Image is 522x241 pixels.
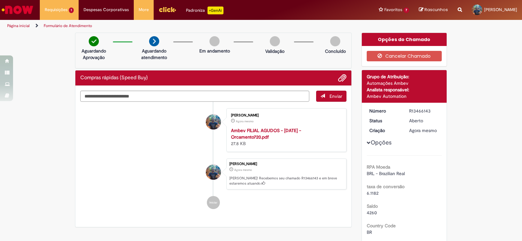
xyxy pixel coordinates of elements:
[1,3,34,16] img: ServiceNow
[316,91,346,102] button: Enviar
[236,119,253,123] time: 01/09/2025 07:34:34
[367,80,442,86] div: Automações Ambev
[207,7,223,14] p: +GenAi
[206,165,221,180] div: Anderson Felipe
[139,7,149,13] span: More
[231,127,340,147] div: 27.8 KB
[5,20,343,32] ul: Trilhas de página
[138,48,170,61] p: Aguardando atendimento
[409,128,437,133] span: Agora mesmo
[367,73,442,80] div: Grupo de Atribuição:
[325,48,346,54] p: Concluído
[149,36,159,46] img: arrow-next.png
[80,91,309,102] textarea: Digite sua mensagem aqui...
[367,164,390,170] b: RPA Moeda
[186,7,223,14] div: Padroniza
[367,184,405,189] b: taxa de conversão
[367,223,396,229] b: Country Code
[80,158,346,190] li: Anderson Felipe
[409,127,439,134] div: 01/09/2025 07:34:46
[364,127,405,134] dt: Criação
[199,48,230,54] p: Em andamento
[409,108,439,114] div: R13466143
[367,210,377,216] span: 4260
[330,93,342,99] span: Enviar
[367,203,378,209] b: Saldo
[367,171,405,176] span: BRL - Brazilian Real
[367,229,372,235] span: BR
[7,23,30,28] a: Página inicial
[69,8,74,13] span: 1
[484,7,517,12] span: [PERSON_NAME]
[270,36,280,46] img: img-circle-grey.png
[419,7,448,13] a: Rascunhos
[404,8,409,13] span: 7
[364,108,405,114] dt: Número
[44,23,92,28] a: Formulário de Atendimento
[367,190,378,196] span: 6.1182
[84,7,129,13] span: Despesas Corporativas
[364,117,405,124] dt: Status
[80,75,148,81] h2: Compras rápidas (Speed Buy) Histórico de tíquete
[330,36,340,46] img: img-circle-grey.png
[78,48,110,61] p: Aguardando Aprovação
[231,128,301,140] a: Ambev FILIAL AGUDOS - [DATE] - Orcamento720.pdf
[367,51,442,61] button: Cancelar Chamado
[80,102,346,216] ul: Histórico de tíquete
[229,176,343,186] p: [PERSON_NAME]! Recebemos seu chamado R13466143 e em breve estaremos atuando.
[265,48,284,54] p: Validação
[209,36,220,46] img: img-circle-grey.png
[206,114,221,129] div: Anderson Felipe
[234,168,252,172] span: Agora mesmo
[367,86,442,93] div: Analista responsável:
[231,113,340,117] div: [PERSON_NAME]
[45,7,68,13] span: Requisições
[367,93,442,99] div: Ambev Automation
[409,117,439,124] div: Aberto
[236,119,253,123] span: Agora mesmo
[384,7,402,13] span: Favoritos
[362,33,447,46] div: Opções do Chamado
[424,7,448,13] span: Rascunhos
[89,36,99,46] img: check-circle-green.png
[234,168,252,172] time: 01/09/2025 07:34:46
[159,5,176,14] img: click_logo_yellow_360x200.png
[338,74,346,82] button: Adicionar anexos
[229,162,343,166] div: [PERSON_NAME]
